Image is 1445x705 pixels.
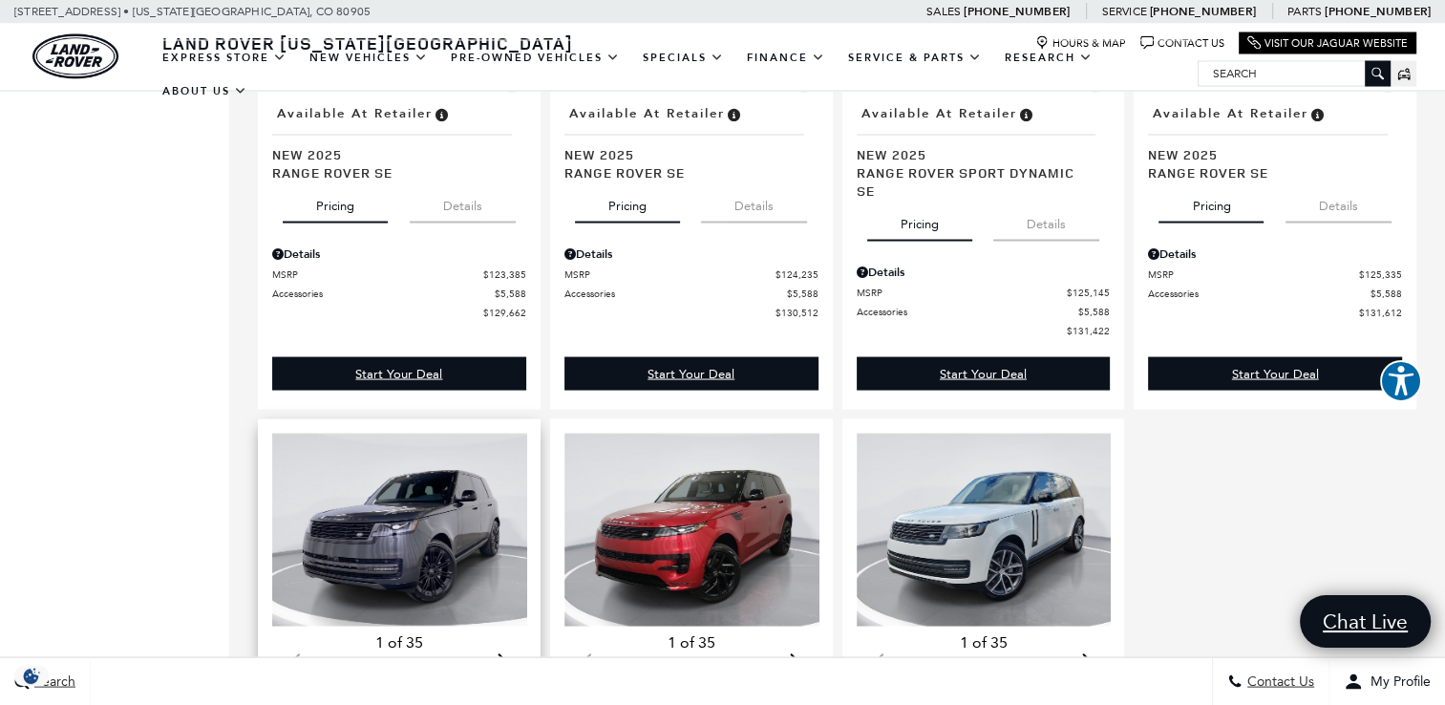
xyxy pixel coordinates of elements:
[857,357,1111,391] div: undefined - Range Rover Sport Dynamic SE
[1148,100,1402,181] a: Available at RetailerNew 2025Range Rover SE
[272,357,526,391] a: Start Your Deal
[1363,673,1431,690] span: My Profile
[151,41,1198,108] nav: Main Navigation
[1371,287,1402,301] span: $5,588
[564,100,818,181] a: Available at RetailerNew 2025Range Rover SE
[564,145,804,163] span: New 2025
[1243,673,1314,690] span: Contact Us
[1287,5,1322,18] span: Parts
[861,103,1017,124] span: Available at Retailer
[926,5,961,18] span: Sales
[631,41,735,75] a: Specials
[483,267,526,282] span: $123,385
[151,41,298,75] a: EXPRESS STORE
[1035,36,1126,51] a: Hours & Map
[857,357,1111,391] a: Start Your Deal
[857,163,1096,200] span: Range Rover Sport Dynamic SE
[1247,36,1408,51] a: Visit Our Jaguar Website
[993,200,1099,242] button: details tab
[1359,267,1402,282] span: $125,335
[1148,145,1388,163] span: New 2025
[1148,246,1402,263] div: Pricing Details - Range Rover SE
[564,267,818,282] a: MSRP $124,235
[272,357,526,391] div: undefined - Range Rover SE
[564,632,818,653] div: 1 of 35
[1153,103,1308,124] span: Available at Retailer
[776,267,818,282] span: $124,235
[1359,306,1402,320] span: $131,612
[1148,357,1402,391] a: Start Your Deal
[564,287,818,301] a: Accessories $5,588
[857,145,1096,163] span: New 2025
[272,163,512,182] span: Range Rover SE
[1148,287,1402,301] a: Accessories $5,588
[1313,609,1417,634] span: Chat Live
[857,324,1111,338] a: $131,422
[10,666,53,686] section: Click to Open Cookie Consent Modal
[1078,305,1110,319] span: $5,588
[32,34,118,79] img: Land Rover
[783,641,809,683] div: Next slide
[14,5,371,18] a: [STREET_ADDRESS] • [US_STATE][GEOGRAPHIC_DATA], CO 80905
[272,632,526,653] div: 1 of 35
[10,666,53,686] img: Opt-Out Icon
[564,163,804,182] span: Range Rover SE
[483,306,526,320] span: $129,662
[272,246,526,263] div: Pricing Details - Range Rover SE
[1148,163,1388,182] span: Range Rover SE
[491,641,517,683] div: Next slide
[867,200,972,242] button: pricing tab
[993,41,1104,75] a: Research
[277,103,433,124] span: Available at Retailer
[495,287,526,301] span: $5,588
[1308,103,1326,124] span: Vehicle is in stock and ready for immediate delivery. Due to demand, availability is subject to c...
[283,182,388,224] button: pricing tab
[1325,4,1431,19] a: [PHONE_NUMBER]
[701,182,807,224] button: details tab
[1074,641,1100,683] div: Next slide
[964,4,1070,19] a: [PHONE_NUMBER]
[564,267,776,282] span: MSRP
[564,357,818,391] a: Start Your Deal
[32,34,118,79] a: land-rover
[857,434,1115,628] div: 1 / 2
[1148,287,1371,301] span: Accessories
[1148,357,1402,391] div: undefined - Range Rover SE
[1017,103,1034,124] span: Vehicle is in stock and ready for immediate delivery. Due to demand, availability is subject to c...
[564,434,822,628] img: 2025 Land Rover Range Rover Sport Dynamic SE 1
[735,41,837,75] a: Finance
[1329,657,1445,705] button: Open user profile menu
[857,264,1111,281] div: Pricing Details - Range Rover Sport Dynamic SE
[1148,267,1359,282] span: MSRP
[1140,36,1224,51] a: Contact Us
[410,182,516,224] button: details tab
[857,632,1111,653] div: 1 of 35
[272,287,526,301] a: Accessories $5,588
[272,434,530,628] div: 1 / 2
[272,267,483,282] span: MSRP
[1300,595,1431,648] a: Chat Live
[564,246,818,263] div: Pricing Details - Range Rover SE
[575,182,680,224] button: pricing tab
[1380,360,1422,406] aside: Accessibility Help Desk
[1101,5,1146,18] span: Service
[1148,306,1402,320] a: $131,612
[569,103,725,124] span: Available at Retailer
[1286,182,1392,224] button: details tab
[564,287,787,301] span: Accessories
[837,41,993,75] a: Service & Parts
[787,287,818,301] span: $5,588
[1067,286,1110,300] span: $125,145
[298,41,439,75] a: New Vehicles
[272,145,512,163] span: New 2025
[272,100,526,181] a: Available at RetailerNew 2025Range Rover SE
[564,434,822,628] div: 1 / 2
[857,305,1079,319] span: Accessories
[162,32,573,54] span: Land Rover [US_STATE][GEOGRAPHIC_DATA]
[1150,4,1256,19] a: [PHONE_NUMBER]
[564,306,818,320] a: $130,512
[433,103,450,124] span: Vehicle is in stock and ready for immediate delivery. Due to demand, availability is subject to c...
[272,434,530,628] img: 2025 Land Rover Range Rover SE 1
[1199,62,1390,85] input: Search
[1067,324,1110,338] span: $131,422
